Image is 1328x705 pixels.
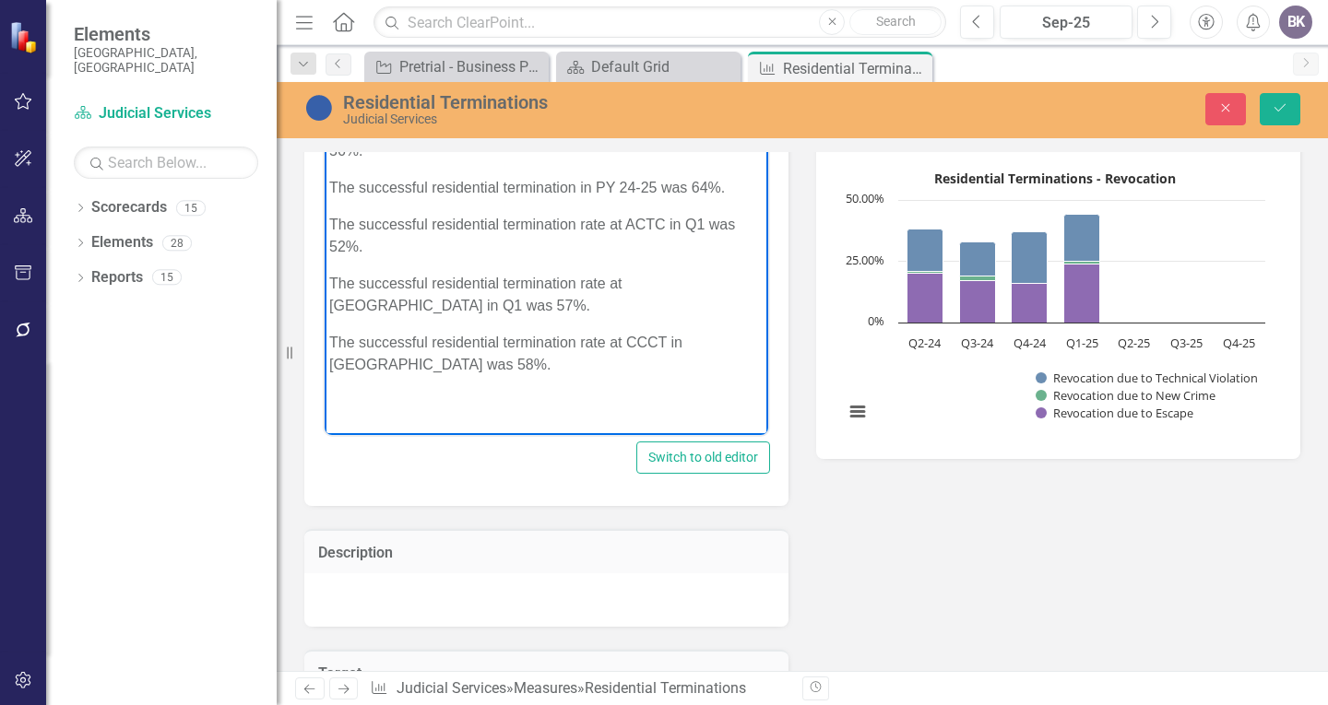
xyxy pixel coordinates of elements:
[74,23,258,45] span: Elements
[176,200,206,216] div: 15
[585,679,746,697] div: Residential Terminations
[1014,335,1047,351] text: Q4-24
[318,545,775,561] h3: Description
[9,21,41,53] img: ClearPoint Strategy
[1064,261,1100,264] path: Q1-25, 1. Revocation due to New Crime.
[960,280,996,323] path: Q3-24, 17. Revocation due to Escape.
[1006,12,1126,34] div: Sep-25
[783,57,928,80] div: Residential Terminations
[304,93,334,123] img: Baselining
[845,399,871,425] button: View chart menu, Residential Terminations - Revocation
[961,335,994,351] text: Q3-24
[561,55,736,78] a: Default Grid
[868,312,884,329] text: 0%
[1036,370,1258,386] button: Show Revocation due to Technical Violation
[91,267,143,288] a: Reports
[1012,283,1048,323] path: Q4-24, 16. Revocation due to Escape.
[370,678,788,699] div: » »
[846,252,884,268] text: 25.00%
[636,441,770,474] button: Switch to old editor
[908,335,942,351] text: Q2-24
[1000,6,1132,39] button: Sep-25
[397,679,506,697] a: Judicial Services
[373,6,946,39] input: Search ClearPoint...
[591,55,736,78] div: Default Grid
[514,679,577,697] a: Measures
[835,164,1275,441] svg: Interactive chart
[1064,214,1100,261] path: Q1-25, 19. Revocation due to Technical Violation.
[1223,335,1255,351] text: Q4-25
[74,147,258,179] input: Search Below...
[91,232,153,253] a: Elements
[369,55,544,78] a: Pretrial - Business Process Improvement
[1012,231,1048,283] path: Q4-24, 21. Revocation due to Technical Violation.
[876,14,916,29] span: Search
[1170,335,1203,351] text: Q3-25
[1066,335,1098,351] text: Q1-25
[1279,6,1312,39] button: BK
[152,270,182,286] div: 15
[162,235,192,251] div: 28
[1064,264,1100,323] path: Q1-25, 24. Revocation due to Escape.
[343,112,853,126] div: Judicial Services
[907,271,943,273] path: Q2-24, 1. Revocation due to New Crime.
[343,92,853,112] div: Residential Terminations
[835,164,1282,441] div: Residential Terminations - Revocation. Highcharts interactive chart.
[907,273,943,323] path: Q2-24, 20. Revocation due to Escape.
[74,45,258,76] small: [GEOGRAPHIC_DATA], [GEOGRAPHIC_DATA]
[934,170,1176,187] text: Residential Terminations - Revocation
[907,229,943,271] path: Q2-24, 17. Revocation due to Technical Violation.
[960,241,996,276] path: Q3-24, 14. Revocation due to Technical Violation.
[91,197,167,218] a: Scorecards
[849,9,942,35] button: Search
[1118,335,1150,351] text: Q2-25
[318,665,775,682] h3: Target
[1036,387,1216,404] button: Show Revocation due to New Crime
[846,190,884,206] text: 50.00%
[907,200,1240,284] g: Revocation due to Technical Violation, bar series 1 of 3 with 7 bars.
[960,276,996,280] path: Q3-24, 2. Revocation due to New Crime.
[74,103,258,124] a: Judicial Services
[399,55,544,78] div: Pretrial - Business Process Improvement
[1036,405,1193,421] button: Show Revocation due to Escape
[325,113,768,435] iframe: Rich Text Area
